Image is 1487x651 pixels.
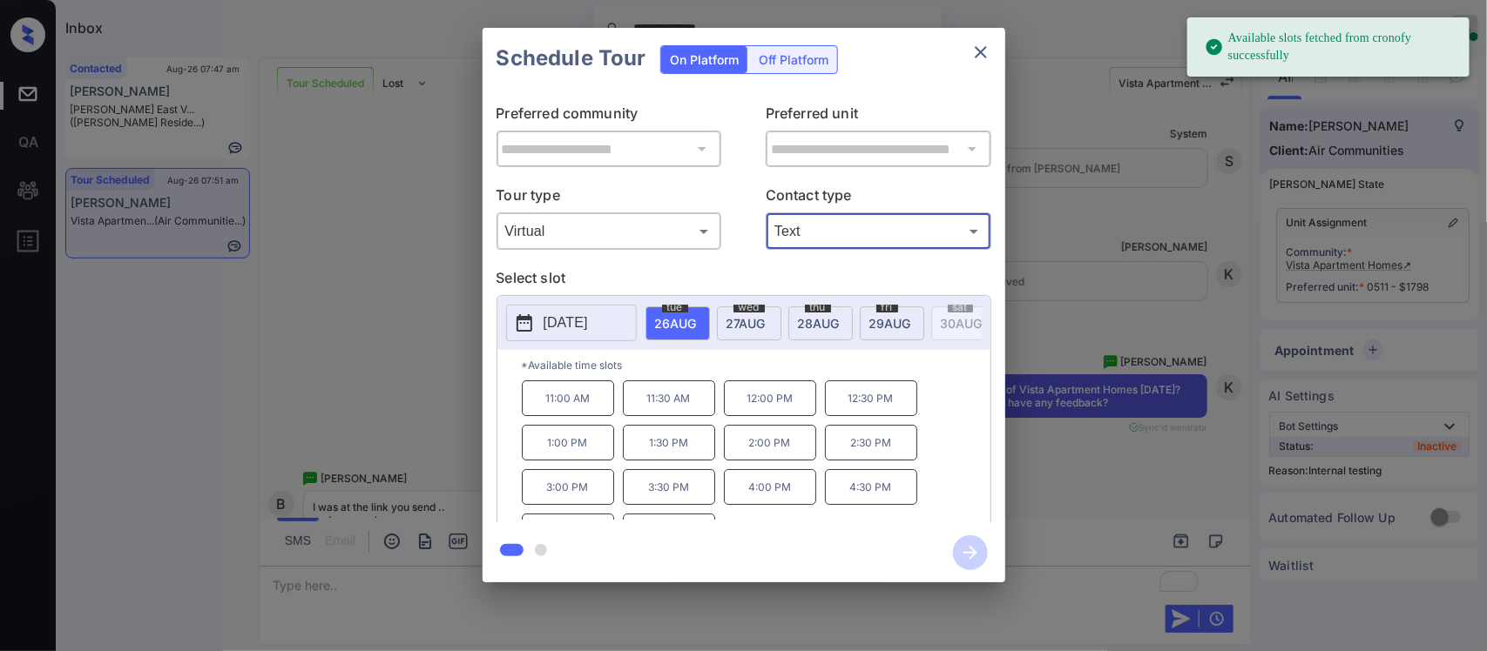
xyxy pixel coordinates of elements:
p: 1:30 PM [623,425,715,460]
p: *Available time slots [522,350,990,380]
div: Virtual [501,217,718,245]
h2: Schedule Tour [483,28,660,89]
p: 2:30 PM [825,425,917,460]
div: date-select [860,306,924,340]
p: Tour type [497,185,722,212]
span: wed [733,302,765,312]
p: 3:00 PM [522,469,614,505]
p: Preferred unit [766,103,991,131]
button: [DATE] [506,305,637,341]
p: 4:00 PM [724,469,816,505]
div: Off Platform [750,46,837,73]
p: [DATE] [544,312,588,333]
span: 29 AUG [869,316,911,331]
span: 26 AUG [655,316,697,331]
span: tue [662,302,688,312]
button: close [963,35,998,70]
p: 5:00 PM [522,513,614,549]
p: Preferred community [497,103,722,131]
p: 11:30 AM [623,380,715,416]
button: btn-next [943,530,998,575]
p: 3:30 PM [623,469,715,505]
p: 4:30 PM [825,469,917,505]
div: date-select [645,306,710,340]
p: 1:00 PM [522,425,614,460]
p: 11:00 AM [522,380,614,416]
div: On Platform [661,46,747,73]
span: 28 AUG [798,316,840,331]
span: 27 AUG [727,316,766,331]
span: thu [805,302,831,312]
span: fri [876,302,898,312]
p: Select slot [497,267,991,295]
p: 12:00 PM [724,380,816,416]
div: date-select [788,306,853,340]
p: 12:30 PM [825,380,917,416]
div: date-select [717,306,781,340]
p: Contact type [766,185,991,212]
div: Available slots fetched from cronofy successfully [1205,23,1456,71]
p: 5:30 PM [623,513,715,549]
p: 2:00 PM [724,425,816,460]
div: Text [770,217,987,245]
